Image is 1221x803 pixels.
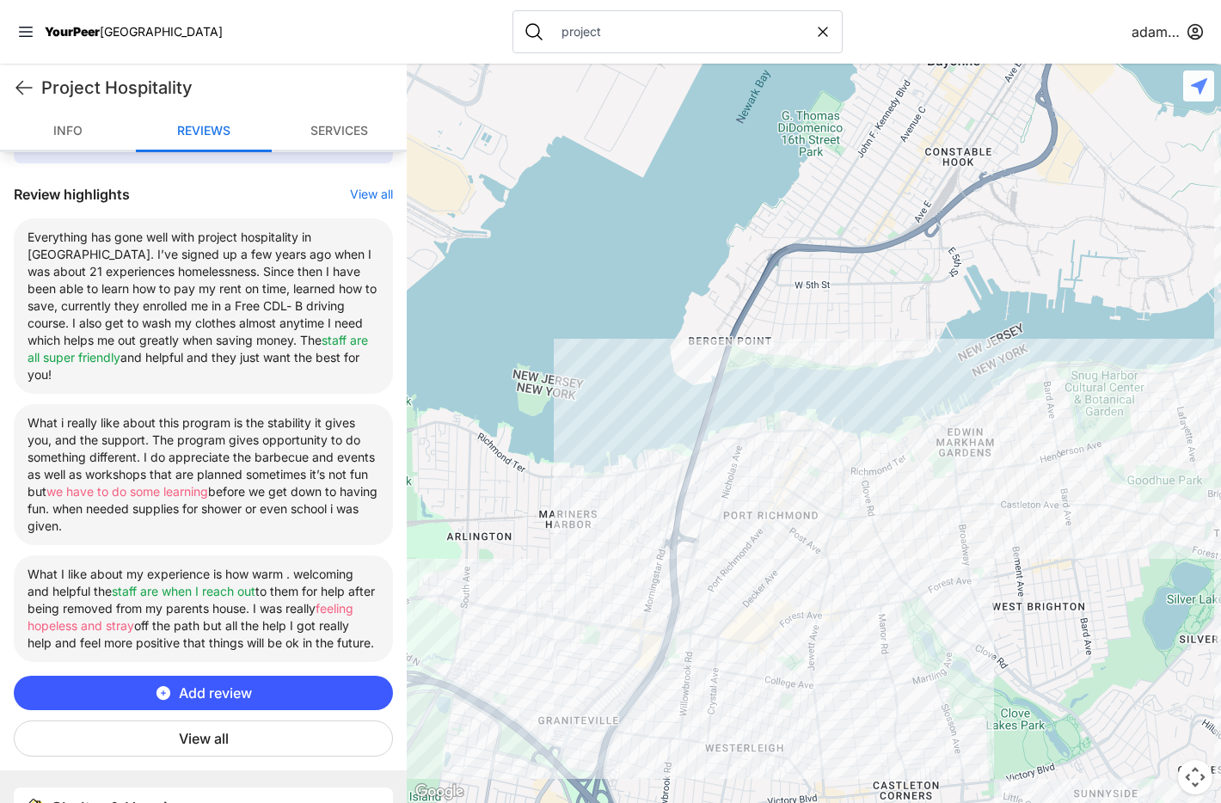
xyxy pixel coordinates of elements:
button: View all [350,186,393,203]
span: adamabard [1132,21,1180,42]
span: Add review [179,683,252,703]
span: staff are when I reach out [112,584,255,598]
span: [GEOGRAPHIC_DATA] [100,24,223,39]
a: Services [272,112,408,152]
button: Add review [14,676,393,710]
input: Search [551,23,814,40]
a: YourPeer[GEOGRAPHIC_DATA] [45,27,223,37]
span: YourPeer [45,24,100,39]
img: Google [411,781,468,803]
li: What i really like about this program is the stability it gives you, and the support. The program... [14,404,393,545]
a: Reviews [136,112,272,152]
span: we have to do some learning [46,484,208,499]
button: Map camera controls [1178,760,1212,794]
li: What I like about my experience is how warm . welcoming and helpful the to them for help after be... [14,555,393,662]
button: View all [14,720,393,757]
button: adamabard [1132,21,1204,42]
h3: Review highlights [14,184,130,205]
a: Open this area in Google Maps (opens a new window) [411,781,468,803]
li: Everything has gone well with project hospitality in [GEOGRAPHIC_DATA]. I’ve signed up a few year... [14,218,393,394]
h1: Project Hospitality [41,76,393,100]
